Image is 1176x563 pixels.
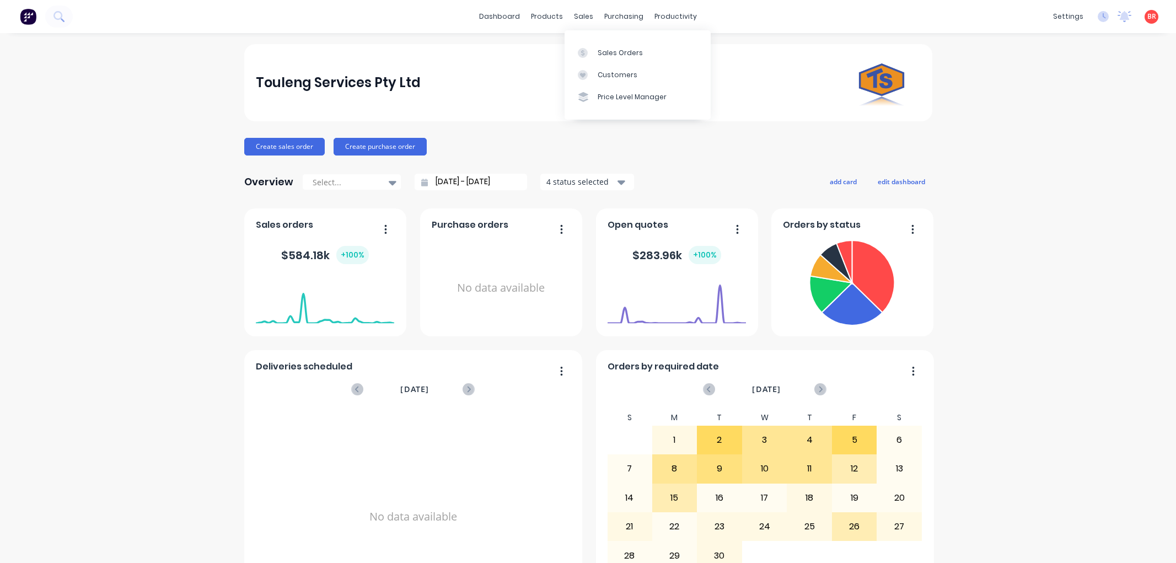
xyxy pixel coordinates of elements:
div: T [697,410,742,426]
a: dashboard [474,8,525,25]
span: Orders by status [783,218,861,232]
div: Price Level Manager [598,92,667,102]
span: Open quotes [608,218,668,232]
button: edit dashboard [871,174,932,189]
div: 4 [787,426,831,454]
div: 16 [697,484,742,512]
div: 18 [787,484,831,512]
div: + 100 % [336,246,369,264]
div: 11 [787,455,831,482]
img: Factory [20,8,36,25]
div: 22 [653,513,697,540]
div: settings [1048,8,1089,25]
div: 27 [877,513,921,540]
div: productivity [649,8,702,25]
div: sales [568,8,599,25]
div: S [877,410,922,426]
button: Create sales order [244,138,325,156]
div: $ 584.18k [281,246,369,264]
div: 1 [653,426,697,454]
div: $ 283.96k [632,246,721,264]
div: Touleng Services Pty Ltd [256,72,421,94]
div: products [525,8,568,25]
div: No data available [432,236,570,340]
div: 12 [833,455,877,482]
button: add card [823,174,864,189]
div: T [787,410,832,426]
div: 7 [608,455,652,482]
img: Touleng Services Pty Ltd [843,44,920,121]
div: 3 [743,426,787,454]
div: 20 [877,484,921,512]
div: F [832,410,877,426]
span: Purchase orders [432,218,508,232]
div: + 100 % [689,246,721,264]
a: Sales Orders [565,41,711,63]
div: 13 [877,455,921,482]
div: W [742,410,787,426]
div: 10 [743,455,787,482]
div: 19 [833,484,877,512]
div: 6 [877,426,921,454]
span: [DATE] [400,383,429,395]
div: 25 [787,513,831,540]
button: Create purchase order [334,138,427,156]
div: S [607,410,652,426]
span: [DATE] [752,383,781,395]
div: 26 [833,513,877,540]
div: 9 [697,455,742,482]
div: 2 [697,426,742,454]
div: 23 [697,513,742,540]
div: 24 [743,513,787,540]
div: Customers [598,70,637,80]
div: Overview [244,171,293,193]
div: 15 [653,484,697,512]
div: 17 [743,484,787,512]
div: Sales Orders [598,48,643,58]
div: 8 [653,455,697,482]
div: M [652,410,697,426]
div: 5 [833,426,877,454]
a: Price Level Manager [565,86,711,108]
span: BR [1147,12,1156,22]
div: purchasing [599,8,649,25]
div: 14 [608,484,652,512]
div: 4 status selected [546,176,616,187]
span: Orders by required date [608,360,719,373]
button: 4 status selected [540,174,634,190]
span: Deliveries scheduled [256,360,352,373]
span: Sales orders [256,218,313,232]
a: Customers [565,64,711,86]
div: 21 [608,513,652,540]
